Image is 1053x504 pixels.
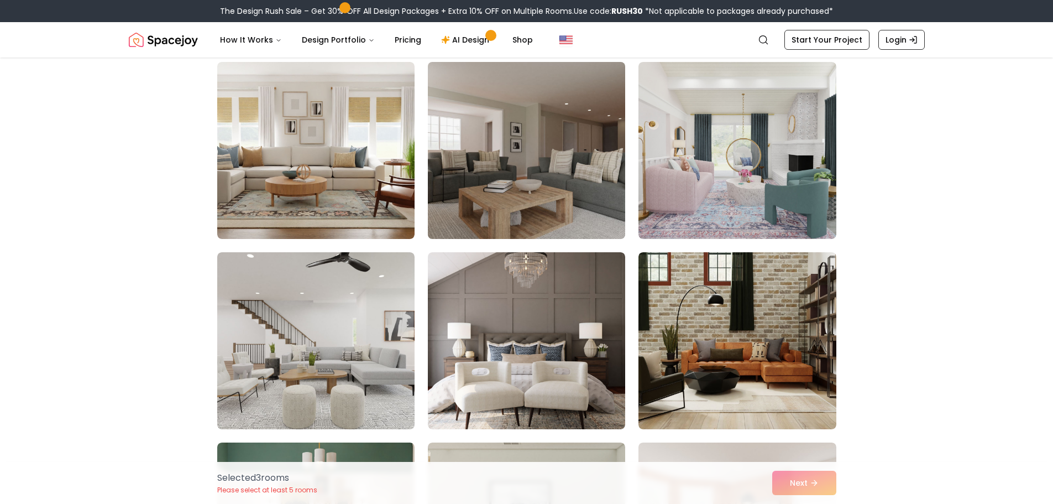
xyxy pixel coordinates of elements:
[428,252,625,429] img: Room room-35
[559,33,573,46] img: United States
[638,62,836,239] img: Room room-33
[220,6,833,17] div: The Design Rush Sale – Get 30% OFF All Design Packages + Extra 10% OFF on Multiple Rooms.
[217,252,415,429] img: Room room-34
[217,486,317,495] p: Please select at least 5 rooms
[784,30,869,50] a: Start Your Project
[211,29,542,51] nav: Main
[638,252,836,429] img: Room room-36
[878,30,925,50] a: Login
[611,6,643,17] b: RUSH30
[504,29,542,51] a: Shop
[129,22,925,58] nav: Global
[643,6,833,17] span: *Not applicable to packages already purchased*
[217,471,317,485] p: Selected 3 room s
[432,29,501,51] a: AI Design
[217,62,415,239] img: Room room-31
[423,58,630,243] img: Room room-32
[129,29,198,51] a: Spacejoy
[386,29,430,51] a: Pricing
[129,29,198,51] img: Spacejoy Logo
[574,6,643,17] span: Use code:
[293,29,384,51] button: Design Portfolio
[211,29,291,51] button: How It Works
